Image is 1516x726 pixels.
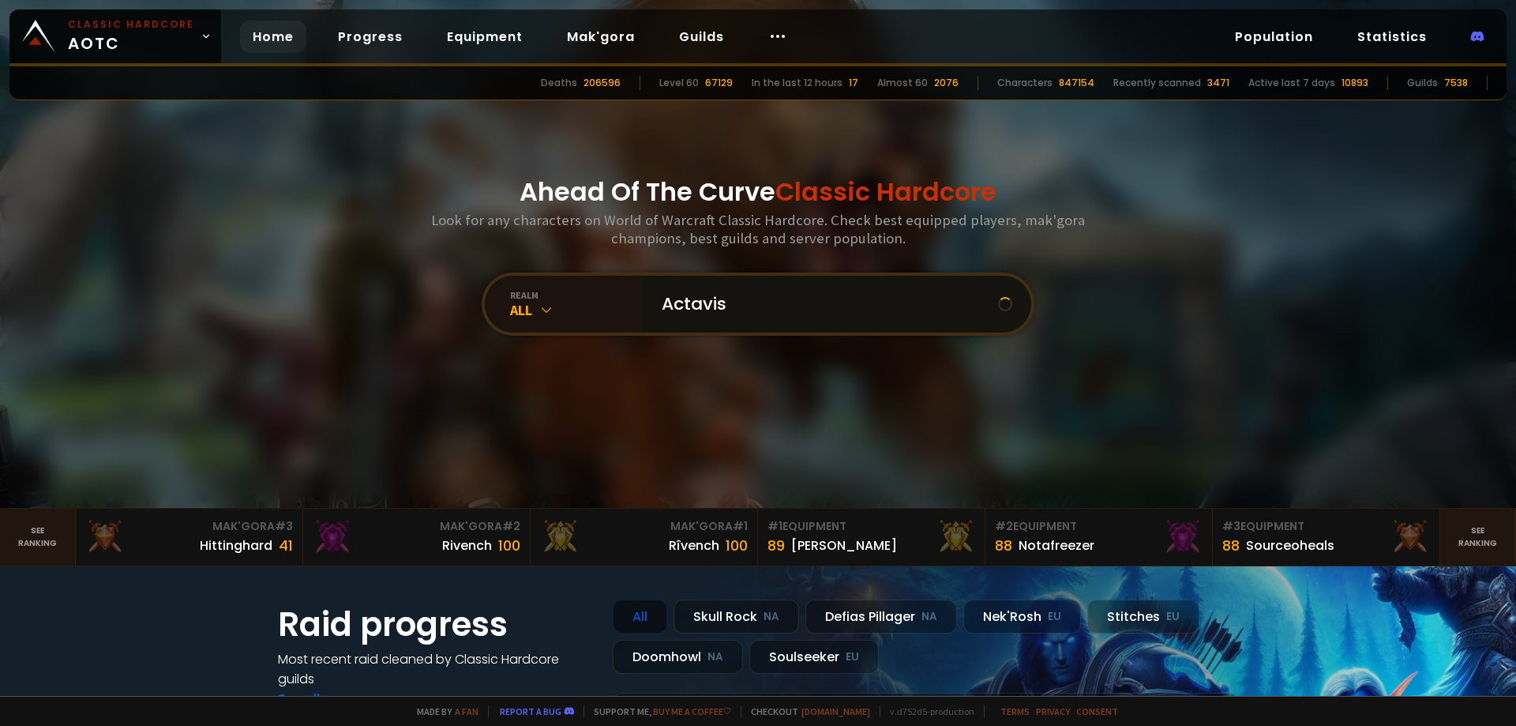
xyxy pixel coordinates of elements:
[1087,600,1199,634] div: Stitches
[498,535,520,556] div: 100
[995,518,1203,535] div: Equipment
[705,76,733,90] div: 67129
[278,600,594,649] h1: Raid progress
[1207,76,1229,90] div: 3471
[997,76,1053,90] div: Characters
[775,174,996,209] span: Classic Hardcore
[510,289,643,301] div: realm
[659,76,699,90] div: Level 60
[733,518,748,534] span: # 1
[1059,76,1094,90] div: 847154
[1444,76,1468,90] div: 7538
[726,535,748,556] div: 100
[68,17,194,32] small: Classic Hardcore
[540,518,748,535] div: Mak'Gora
[325,21,415,53] a: Progress
[666,21,737,53] a: Guilds
[1222,21,1326,53] a: Population
[1248,76,1335,90] div: Active last 7 days
[502,518,520,534] span: # 2
[849,76,858,90] div: 17
[1222,535,1240,556] div: 88
[1407,76,1438,90] div: Guilds
[520,173,996,211] h1: Ahead Of The Curve
[278,649,594,689] h4: Most recent raid cleaned by Classic Hardcore guilds
[921,609,937,625] small: NA
[767,535,785,556] div: 89
[68,17,194,55] span: AOTC
[652,276,998,333] input: Search a character...
[531,509,758,566] a: Mak'Gora#1Rîvench100
[877,76,928,90] div: Almost 60
[1222,518,1240,534] span: # 3
[584,76,621,90] div: 206596
[985,509,1213,566] a: #2Equipment88Notafreezer
[279,535,293,556] div: 41
[764,609,779,625] small: NA
[500,705,561,717] a: Report a bug
[880,705,974,717] span: v. d752d5 - production
[200,536,272,555] div: Hittinghard
[313,518,520,535] div: Mak'Gora
[1036,705,1070,717] a: Privacy
[758,509,985,566] a: #1Equipment89[PERSON_NAME]
[934,76,959,90] div: 2076
[707,649,723,665] small: NA
[240,21,306,53] a: Home
[613,640,743,674] div: Doomhowl
[1000,705,1030,717] a: Terms
[752,76,842,90] div: In the last 12 hours
[1345,21,1439,53] a: Statistics
[741,705,870,717] span: Checkout
[749,640,879,674] div: Soulseeker
[791,536,897,555] div: [PERSON_NAME]
[554,21,647,53] a: Mak'gora
[653,705,731,717] a: Buy me a coffee
[1222,518,1430,535] div: Equipment
[674,600,799,634] div: Skull Rock
[1048,609,1061,625] small: EU
[767,518,975,535] div: Equipment
[275,518,293,534] span: # 3
[1342,76,1368,90] div: 10893
[584,705,731,717] span: Support me,
[76,509,303,566] a: Mak'Gora#3Hittinghard41
[407,705,478,717] span: Made by
[425,211,1091,247] h3: Look for any characters on World of Warcraft Classic Hardcore. Check best equipped players, mak'g...
[846,649,859,665] small: EU
[278,690,381,708] a: See all progress
[995,518,1013,534] span: # 2
[510,301,643,319] div: All
[1246,536,1334,555] div: Sourceoheals
[669,536,719,555] div: Rîvench
[767,518,782,534] span: # 1
[1440,509,1516,566] a: Seeranking
[613,600,667,634] div: All
[1076,705,1118,717] a: Consent
[963,600,1081,634] div: Nek'Rosh
[9,9,221,63] a: Classic HardcoreAOTC
[455,705,478,717] a: a fan
[85,518,293,535] div: Mak'Gora
[995,535,1012,556] div: 88
[541,76,577,90] div: Deaths
[303,509,531,566] a: Mak'Gora#2Rivench100
[805,600,957,634] div: Defias Pillager
[1166,609,1180,625] small: EU
[1019,536,1094,555] div: Notafreezer
[801,705,870,717] a: [DOMAIN_NAME]
[1213,509,1440,566] a: #3Equipment88Sourceoheals
[1113,76,1201,90] div: Recently scanned
[442,536,492,555] div: Rivench
[434,21,535,53] a: Equipment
